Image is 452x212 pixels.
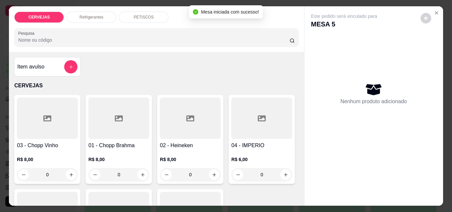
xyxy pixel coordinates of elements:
h4: 03 - Chopp Vinho [17,142,78,149]
p: R$ 6,00 [231,156,292,163]
label: Pesquisa [18,30,37,36]
h4: 04 - IMPERIO [231,142,292,149]
span: check-circle [193,9,198,15]
button: increase-product-quantity [66,169,76,180]
h4: Item avulso [17,63,44,71]
button: decrease-product-quantity [421,13,431,23]
button: add-separate-item [64,60,77,73]
button: increase-product-quantity [137,169,148,180]
button: decrease-product-quantity [233,169,243,180]
input: Pesquisa [18,37,290,43]
p: Nenhum produto adicionado [340,98,407,106]
p: R$ 8,00 [88,156,149,163]
button: decrease-product-quantity [90,169,100,180]
span: Mesa iniciada com sucesso! [201,9,259,15]
h4: 02 - Heineken [160,142,221,149]
p: R$ 8,00 [17,156,78,163]
p: Refrigerantes [79,15,103,20]
p: CERVEJAS [28,15,50,20]
button: decrease-product-quantity [161,169,172,180]
button: decrease-product-quantity [18,169,29,180]
p: PETISCOS [134,15,154,20]
button: Close [431,8,442,18]
p: MESA 5 [311,20,377,29]
p: R$ 8,00 [160,156,221,163]
h4: 01 - Chopp Brahma [88,142,149,149]
p: CERVEJAS [14,82,298,90]
button: increase-product-quantity [280,169,291,180]
button: increase-product-quantity [209,169,219,180]
p: Este pedido será vinculado para [311,13,377,20]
